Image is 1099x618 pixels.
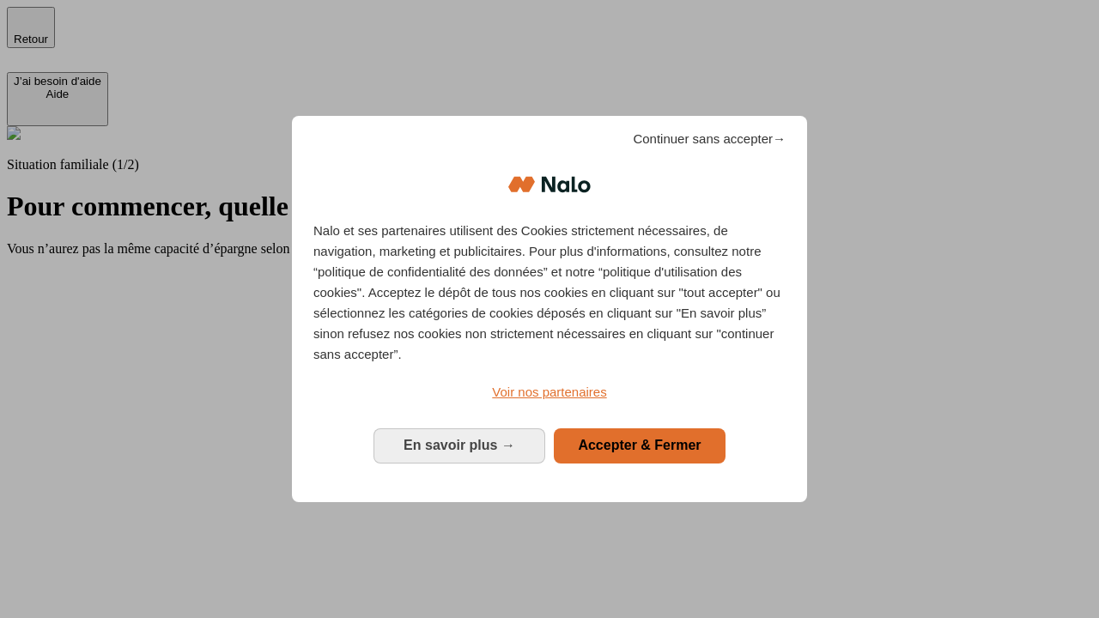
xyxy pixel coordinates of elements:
a: Voir nos partenaires [313,382,786,403]
img: Logo [508,159,591,210]
p: Nalo et ses partenaires utilisent des Cookies strictement nécessaires, de navigation, marketing e... [313,221,786,365]
button: En savoir plus: Configurer vos consentements [373,428,545,463]
span: Accepter & Fermer [578,438,701,452]
span: En savoir plus → [404,438,515,452]
span: Continuer sans accepter→ [633,129,786,149]
button: Accepter & Fermer: Accepter notre traitement des données et fermer [554,428,726,463]
div: Bienvenue chez Nalo Gestion du consentement [292,116,807,501]
span: Voir nos partenaires [492,385,606,399]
